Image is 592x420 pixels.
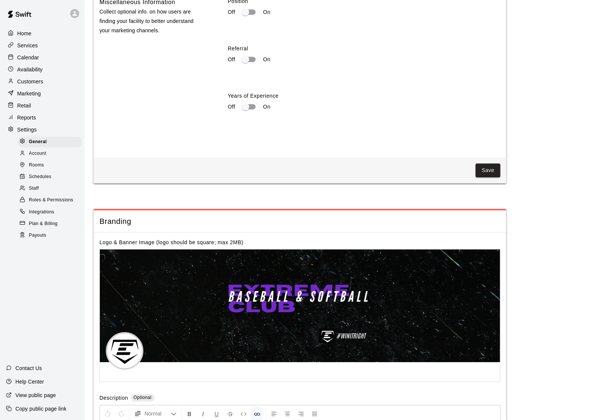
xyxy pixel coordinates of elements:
[29,173,51,181] span: Schedules
[99,216,500,227] span: Branding
[6,64,78,75] a: Availability
[18,206,84,218] a: Integrations
[17,126,37,133] p: Settings
[6,40,78,51] a: Services
[17,90,41,97] p: Marketing
[15,378,44,385] p: Help Center
[18,171,84,183] a: Schedules
[6,52,78,63] a: Calendar
[18,160,81,171] div: Rooms
[18,137,81,147] div: General
[228,103,235,111] p: Off
[17,30,32,37] p: Home
[29,220,57,228] span: Plan & Billing
[17,66,43,73] p: Availability
[29,162,44,169] span: Rooms
[15,364,42,372] p: Contact Us
[476,163,500,177] button: Save
[18,207,81,218] div: Integrations
[18,148,81,159] div: Account
[18,219,81,229] div: Plan & Billing
[29,208,54,216] span: Integrations
[18,160,84,171] a: Rooms
[99,394,128,403] label: Description
[18,183,84,195] a: Staff
[6,28,78,39] a: Home
[263,56,271,63] p: On
[6,76,78,87] a: Customers
[29,138,47,146] span: General
[17,54,39,61] p: Calendar
[6,88,78,99] a: Marketing
[263,103,271,111] p: On
[145,410,171,417] span: Normal
[17,42,38,49] p: Services
[228,92,500,100] label: Years of Experience
[17,102,31,109] p: Retail
[228,45,500,52] label: Referral
[228,56,235,63] p: Off
[15,391,56,399] p: View public page
[99,239,243,245] label: Logo & Banner Image (logo should be square; max 2MB)
[6,100,78,111] a: Retail
[6,124,78,135] a: Settings
[18,218,84,230] a: Plan & Billing
[18,195,84,206] a: Roles & Permissions
[17,78,43,85] p: Customers
[18,148,84,159] a: Account
[228,8,235,16] p: Off
[18,195,81,205] div: Roles & Permissions
[99,7,204,36] p: Collect optional info. on how users are finding your facility to better understand your marketing...
[6,112,78,123] a: Reports
[29,232,46,239] span: Payouts
[17,114,36,121] p: Reports
[18,136,84,148] a: General
[134,395,152,400] span: Optional
[29,150,46,157] span: Account
[29,196,73,204] span: Roles & Permissions
[15,405,66,412] p: Copy public page link
[29,185,39,192] span: Staff
[18,230,84,241] a: Payouts
[18,230,81,241] div: Payouts
[18,183,81,194] div: Staff
[18,172,81,182] div: Schedules
[263,8,271,16] p: On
